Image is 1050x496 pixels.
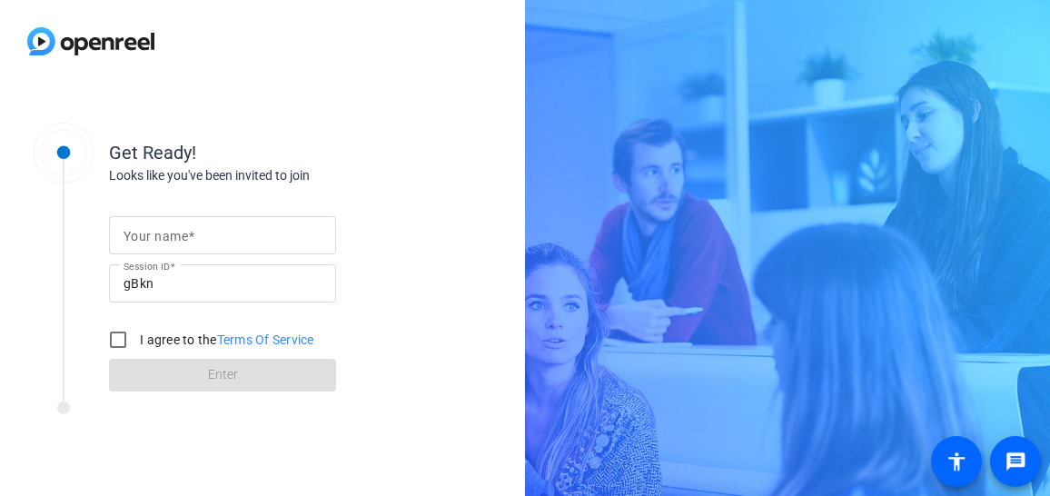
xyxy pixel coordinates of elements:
[109,166,472,185] div: Looks like you've been invited to join
[946,451,967,472] mat-icon: accessibility
[217,332,314,347] a: Terms Of Service
[124,229,188,243] mat-label: Your name
[1005,451,1026,472] mat-icon: message
[109,139,472,166] div: Get Ready!
[124,261,170,272] mat-label: Session ID
[136,331,314,349] label: I agree to the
